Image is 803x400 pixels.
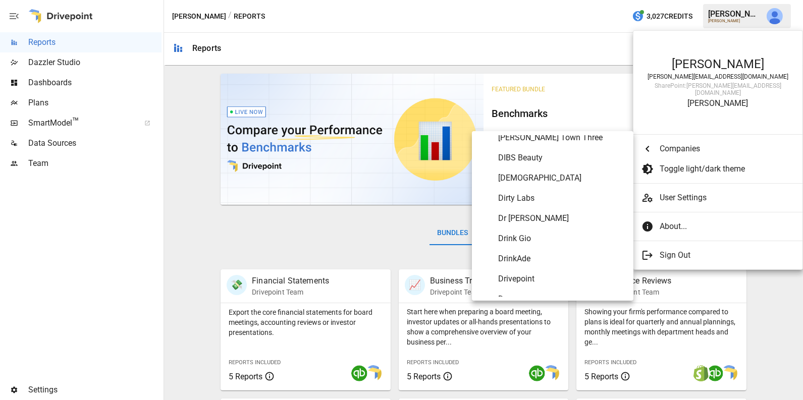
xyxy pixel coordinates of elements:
div: [PERSON_NAME][EMAIL_ADDRESS][DOMAIN_NAME] [644,73,792,80]
span: DrinkAde [498,253,625,265]
div: SharePoint: [PERSON_NAME][EMAIL_ADDRESS][DOMAIN_NAME] [644,82,792,96]
span: [DEMOGRAPHIC_DATA] [498,172,625,184]
span: Dirty Labs [498,192,625,204]
span: Drink Gio [498,233,625,245]
span: DIBS Beauty [498,152,625,164]
span: User Settings [660,192,794,204]
span: Dr [PERSON_NAME] [498,212,625,224]
div: [PERSON_NAME] [644,98,792,108]
span: About... [660,220,787,233]
span: Dropps [498,293,625,305]
span: Companies [660,143,787,155]
div: [PERSON_NAME] [644,57,792,71]
span: Drivepoint [498,273,625,285]
span: Sign Out [660,249,787,261]
span: [PERSON_NAME] Town Three [498,132,625,144]
span: Toggle light/dark theme [660,163,787,175]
